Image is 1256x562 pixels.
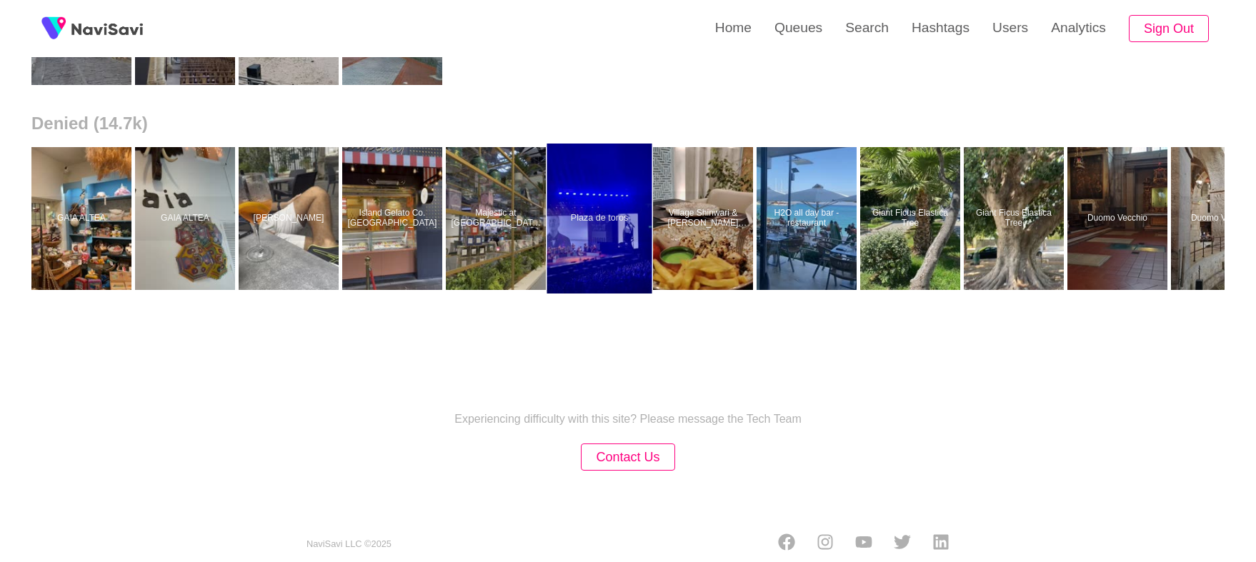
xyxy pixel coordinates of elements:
[71,21,143,36] img: fireSpot
[239,147,342,290] a: [PERSON_NAME]Al Baretto
[778,533,795,555] a: Facebook
[932,533,950,555] a: LinkedIn
[454,413,802,426] p: Experiencing difficulty with this site? Please message the Tech Team
[1067,147,1171,290] a: Duomo VecchioDuomo Vecchio
[894,533,911,555] a: Twitter
[581,451,674,463] a: Contact Us
[817,533,834,555] a: Instagram
[31,114,1225,134] h2: Denied (14.7k)
[964,147,1067,290] a: Giant Ficus Elastica TreeGiant Ficus Elastica Tree
[1129,15,1209,43] button: Sign Out
[342,147,446,290] a: Island Gelato Co. [GEOGRAPHIC_DATA]Island Gelato Co. Newmarket Broadway
[860,147,964,290] a: Giant Ficus Elastica TreeGiant Ficus Elastica Tree
[31,147,135,290] a: GAIA ALTEAGAIA ALTEA
[653,147,757,290] a: Village Shinwari & [PERSON_NAME] Bhaiya Kabab RestaurantVillage Shinwari & Siddique Bhaiya Kabab ...
[446,147,549,290] a: Majestic at [GEOGRAPHIC_DATA][PERSON_NAME]Majestic at Manawa Bay Jimmy Ward Crescent
[757,147,860,290] a: H2O all day bar - restaurantH2O all day bar - restaurant
[135,147,239,290] a: GAIA ALTEAGAIA ALTEA
[581,443,674,471] button: Contact Us
[549,147,653,290] a: Plaza de torosPlaza de toros
[306,539,392,550] small: NaviSavi LLC © 2025
[36,11,71,46] img: fireSpot
[855,533,872,555] a: Youtube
